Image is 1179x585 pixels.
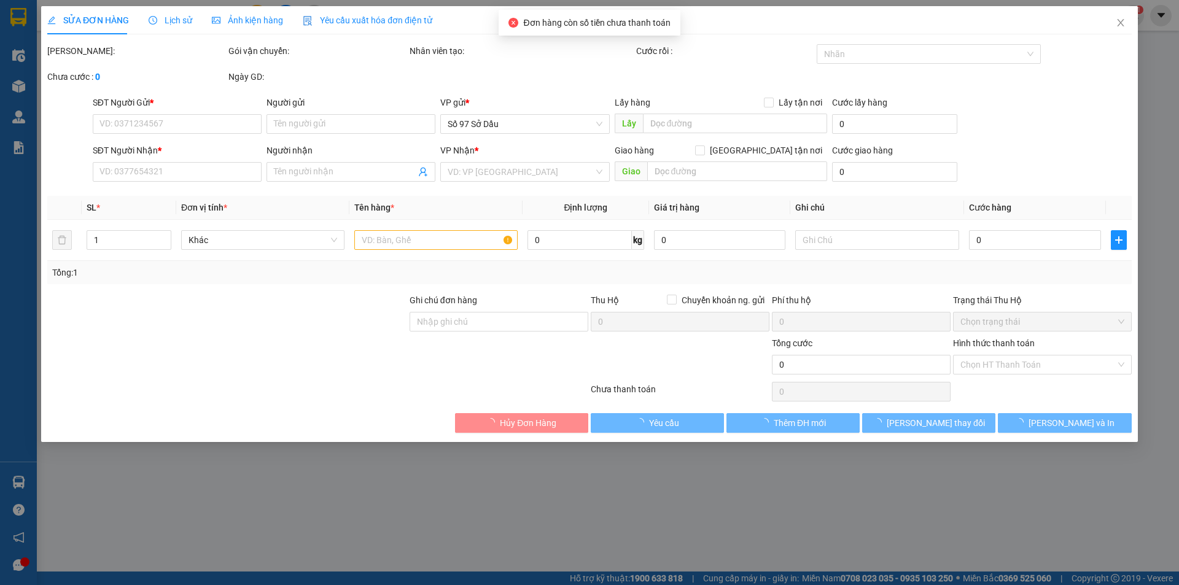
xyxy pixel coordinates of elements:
img: icon [303,16,313,26]
span: [PERSON_NAME] và In [1029,416,1115,430]
div: Cước rồi : [636,44,815,58]
span: close [1116,18,1126,28]
span: SỬA ĐƠN HÀNG [47,15,129,25]
b: 0 [95,72,100,82]
button: [PERSON_NAME] và In [998,413,1132,433]
input: Dọc đường [643,114,827,133]
span: user-add [419,167,429,177]
button: Thêm ĐH mới [726,413,860,433]
label: Ghi chú đơn hàng [410,295,477,305]
span: Lịch sử [149,15,192,25]
span: Số 97 Sở Dầu [448,115,602,133]
span: loading [873,418,887,427]
div: SĐT Người Gửi [93,96,262,109]
span: loading [1015,418,1029,427]
label: Hình thức thanh toán [953,338,1035,348]
th: Ghi chú [791,196,964,220]
span: loading [636,418,649,427]
span: Lấy [615,114,643,133]
input: Ghi Chú [796,230,959,250]
button: delete [52,230,72,250]
label: Cước lấy hàng [832,98,887,107]
span: Khác [189,231,337,249]
div: Nhân viên tạo: [410,44,634,58]
span: Định lượng [564,203,608,212]
span: Giao [615,161,647,181]
span: loading [760,418,774,427]
span: Đơn hàng còn số tiền chưa thanh toán [523,18,670,28]
input: VD: Bàn, Ghế [354,230,518,250]
span: Lấy tận nơi [774,96,827,109]
span: edit [47,16,56,25]
div: Chưa thanh toán [589,382,771,404]
span: Hủy Đơn Hàng [500,416,556,430]
span: kg [632,230,644,250]
span: plus [1111,235,1126,245]
span: VP Nhận [441,145,475,155]
div: Chưa cước : [47,70,226,83]
button: Close [1103,6,1138,41]
span: Lấy hàng [615,98,650,107]
input: Dọc đường [647,161,827,181]
button: [PERSON_NAME] thay đổi [862,413,995,433]
button: Hủy Đơn Hàng [455,413,588,433]
span: Giá trị hàng [654,203,699,212]
span: Ảnh kiện hàng [212,15,283,25]
div: Người gửi [267,96,435,109]
span: Tên hàng [354,203,394,212]
div: [PERSON_NAME]: [47,44,226,58]
span: Cước hàng [969,203,1011,212]
div: VP gửi [441,96,610,109]
span: Chuyển khoản ng. gửi [677,293,769,307]
button: Yêu cầu [591,413,724,433]
div: Phí thu hộ [772,293,951,312]
span: Thu Hộ [591,295,619,305]
input: Ghi chú đơn hàng [410,312,588,331]
span: Yêu cầu [649,416,679,430]
span: clock-circle [149,16,157,25]
span: picture [212,16,220,25]
span: Yêu cầu xuất hóa đơn điện tử [303,15,432,25]
div: Gói vận chuyển: [228,44,407,58]
span: [GEOGRAPHIC_DATA] tận nơi [705,144,827,157]
button: plus [1111,230,1127,250]
div: Ngày GD: [228,70,407,83]
span: loading [486,418,500,427]
span: Chọn trạng thái [960,312,1124,331]
div: Tổng: 1 [52,266,455,279]
div: Người nhận [267,144,435,157]
span: Tổng cước [772,338,812,348]
span: Thêm ĐH mới [774,416,826,430]
input: Cước lấy hàng [832,114,957,134]
span: Giao hàng [615,145,654,155]
div: SĐT Người Nhận [93,144,262,157]
span: close-circle [508,18,518,28]
input: Cước giao hàng [832,162,957,182]
span: SL [87,203,96,212]
span: Đơn vị tính [181,203,227,212]
label: Cước giao hàng [832,145,893,155]
span: [PERSON_NAME] thay đổi [887,416,985,430]
div: Trạng thái Thu Hộ [953,293,1132,307]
